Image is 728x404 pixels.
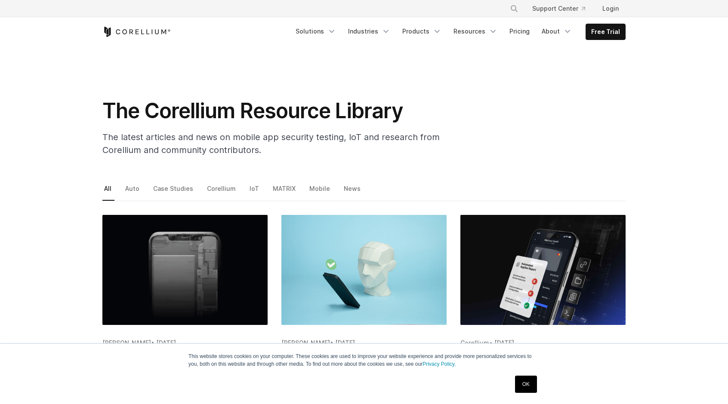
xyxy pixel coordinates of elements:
[102,339,268,347] div: •
[595,1,626,16] a: Login
[500,1,626,16] div: Navigation Menu
[506,1,522,16] button: Search
[290,24,341,39] a: Solutions
[188,352,540,368] p: This website stores cookies on your computer. These cookies are used to improve your website expe...
[525,1,592,16] a: Support Center
[586,24,625,40] a: Free Trial
[343,24,395,39] a: Industries
[460,339,489,346] span: Corellium
[102,132,440,155] span: The latest articles and news on mobile app security testing, IoT and research from Corellium and ...
[123,183,142,201] a: Auto
[281,215,447,325] img: Complete Guide: The Ins and Outs of Automated Mobile Application Security Testing
[248,183,262,201] a: IoT
[102,339,151,346] span: [PERSON_NAME]
[102,98,447,124] h1: The Corellium Resource Library
[281,339,330,346] span: [PERSON_NAME]
[102,27,171,37] a: Corellium Home
[515,376,537,393] a: OK
[102,215,268,325] img: OWASP Mobile Security Testing: How Virtual Devices Catch What Top 10 Checks Miss
[460,215,626,325] img: Corellium MATRIX: Automated MAST Testing for Mobile Security
[290,24,626,40] div: Navigation Menu
[537,24,577,39] a: About
[271,183,299,201] a: MATRIX
[342,183,364,201] a: News
[102,183,114,201] a: All
[205,183,239,201] a: Corellium
[156,339,176,346] span: [DATE]
[151,183,196,201] a: Case Studies
[494,339,514,346] span: [DATE]
[335,339,355,346] span: [DATE]
[504,24,535,39] a: Pricing
[281,339,447,347] div: •
[448,24,503,39] a: Resources
[308,183,333,201] a: Mobile
[397,24,447,39] a: Products
[423,361,456,367] a: Privacy Policy.
[460,339,626,347] div: •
